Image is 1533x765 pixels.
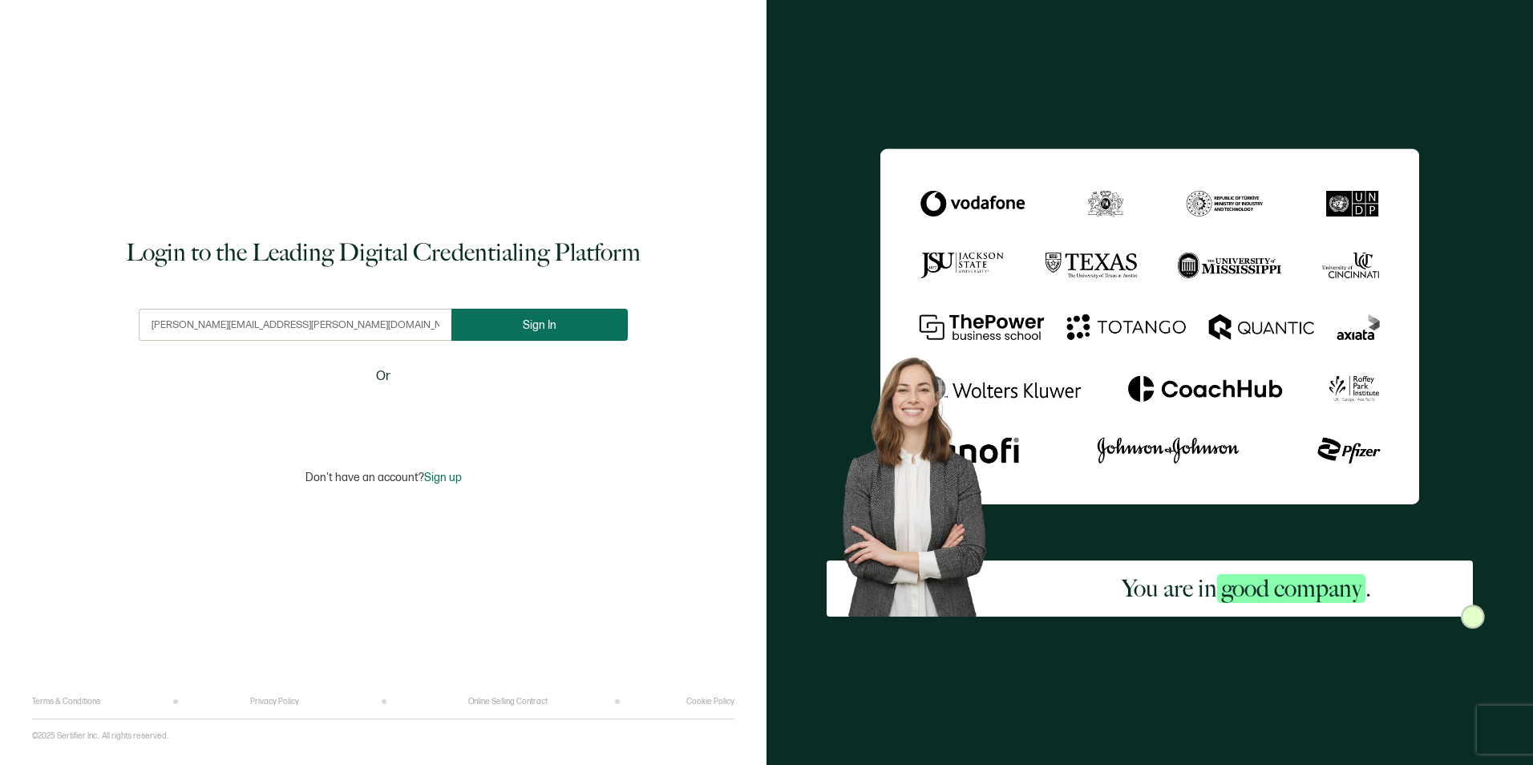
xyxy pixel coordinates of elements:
p: Don't have an account? [305,471,462,484]
input: Enter your work email address [139,309,451,341]
img: Sertifier Login - You are in <span class="strong-h">good company</span>. Hero [827,344,1021,617]
iframe: Sign in with Google Button [283,397,483,432]
button: Sign In [451,309,628,341]
img: Sertifier Login [1461,605,1485,629]
a: Terms & Conditions [32,697,100,706]
a: Privacy Policy [250,697,299,706]
h1: Login to the Leading Digital Credentialing Platform [126,237,641,269]
h2: You are in . [1122,573,1371,605]
span: Sign up [424,471,462,484]
a: Cookie Policy [686,697,734,706]
span: Or [376,366,390,387]
p: ©2025 Sertifier Inc.. All rights reserved. [32,731,168,741]
a: Online Selling Contract [468,697,548,706]
span: Sign In [523,319,556,331]
span: good company [1217,574,1365,603]
img: Sertifier Login - You are in <span class="strong-h">good company</span>. [880,148,1419,504]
